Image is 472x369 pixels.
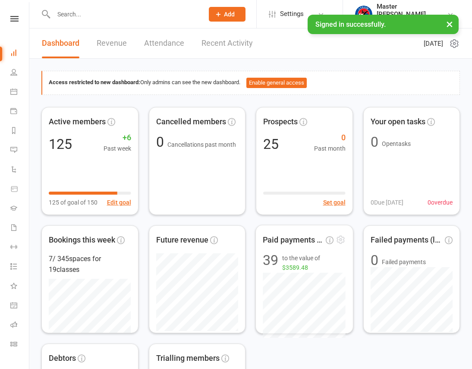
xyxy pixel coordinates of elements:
div: 7 / 345 spaces for 19 classes [49,253,131,275]
span: 125 of goal of 150 [49,198,98,207]
span: Cancellations past month [167,141,236,148]
span: Open tasks [382,140,411,147]
button: × [442,15,457,33]
div: 0 [371,135,378,149]
button: Edit goal [107,198,131,207]
div: Only admins can see the new dashboard. [49,78,453,88]
a: Recent Activity [201,28,253,58]
a: What's New [10,277,30,296]
input: Search... [51,8,198,20]
span: [DATE] [424,38,443,49]
img: thumb_image1628552580.png [355,6,372,23]
span: Active members [49,116,106,128]
span: Your open tasks [371,116,425,128]
span: Debtors [49,352,76,365]
span: Future revenue [156,234,208,246]
span: Add [224,11,235,18]
a: Payments [10,102,30,122]
a: Product Sales [10,180,30,199]
span: 0 overdue [428,198,453,207]
div: 25 [263,137,279,151]
div: 39 [263,253,278,272]
span: Bookings this week [49,234,115,246]
span: Failed payments (last 30d) [371,234,444,246]
a: Reports [10,122,30,141]
a: General attendance kiosk mode [10,296,30,316]
a: Dashboard [10,44,30,63]
button: Enable general access [246,78,307,88]
span: to the value of [282,253,346,272]
strong: Access restricted to new dashboard: [49,79,140,85]
span: +6 [104,132,131,144]
a: Revenue [97,28,127,58]
a: People [10,63,30,83]
span: Failed payments [382,257,426,267]
div: Master [PERSON_NAME] [377,3,447,18]
span: 0 [314,132,346,144]
a: Calendar [10,83,30,102]
a: Roll call kiosk mode [10,316,30,335]
span: Prospects [263,116,298,128]
span: 0 [156,134,167,150]
div: 125 [49,137,72,151]
span: Settings [280,4,304,24]
button: Add [209,7,245,22]
span: $3589.48 [282,264,308,271]
span: Signed in successfully. [315,20,386,28]
div: 0 [371,253,378,267]
a: Dashboard [42,28,79,58]
span: Trialling members [156,352,220,365]
span: Past month [314,144,346,153]
a: Class kiosk mode [10,335,30,355]
a: Attendance [144,28,184,58]
span: Cancelled members [156,116,226,128]
span: Paid payments (last 7d) [263,233,324,246]
span: Past week [104,144,131,153]
button: Set goal [323,198,346,207]
span: 0 Due [DATE] [371,198,403,207]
